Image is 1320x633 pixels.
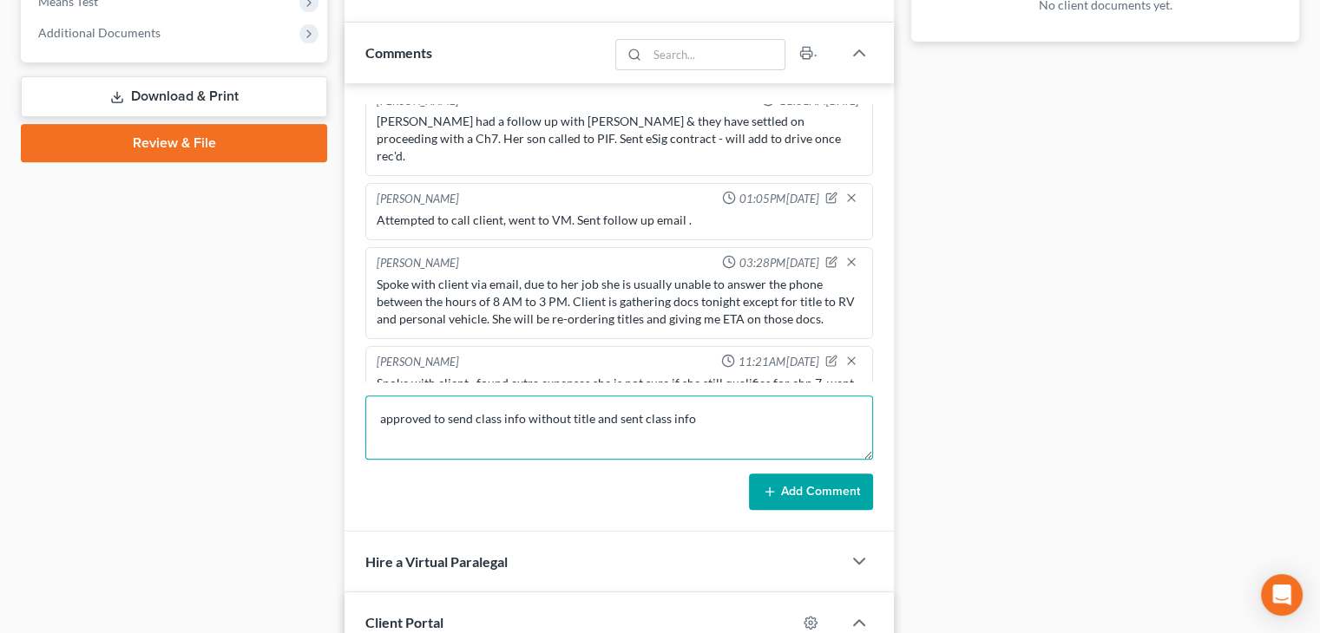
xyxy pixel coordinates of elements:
div: Open Intercom Messenger [1261,574,1303,616]
span: 01:05PM[DATE] [739,191,818,207]
span: Additional Documents [38,25,161,40]
div: [PERSON_NAME] had a follow up with [PERSON_NAME] & they have settled on proceeding with a Ch7. He... [377,113,862,165]
span: Hire a Virtual Paralegal [365,553,508,570]
input: Search... [647,40,785,69]
a: Download & Print [21,76,327,117]
div: Attempted to call client, went to VM. Sent follow up email . [377,212,862,229]
span: Client Portal [365,614,443,630]
span: 11:21AM[DATE] [739,354,818,370]
a: Review & File [21,124,327,162]
div: Spoke with client , found extra expenses she is not sure if she still qualifies for chp 7, went o... [377,375,862,409]
span: Comments [365,44,432,61]
div: [PERSON_NAME] [377,255,459,272]
button: Add Comment [749,473,873,510]
div: Spoke with client via email, due to her job she is usually unable to answer the phone between the... [377,276,862,328]
span: 03:28PM[DATE] [739,255,818,271]
div: [PERSON_NAME] [377,191,459,208]
div: [PERSON_NAME] [377,354,459,371]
